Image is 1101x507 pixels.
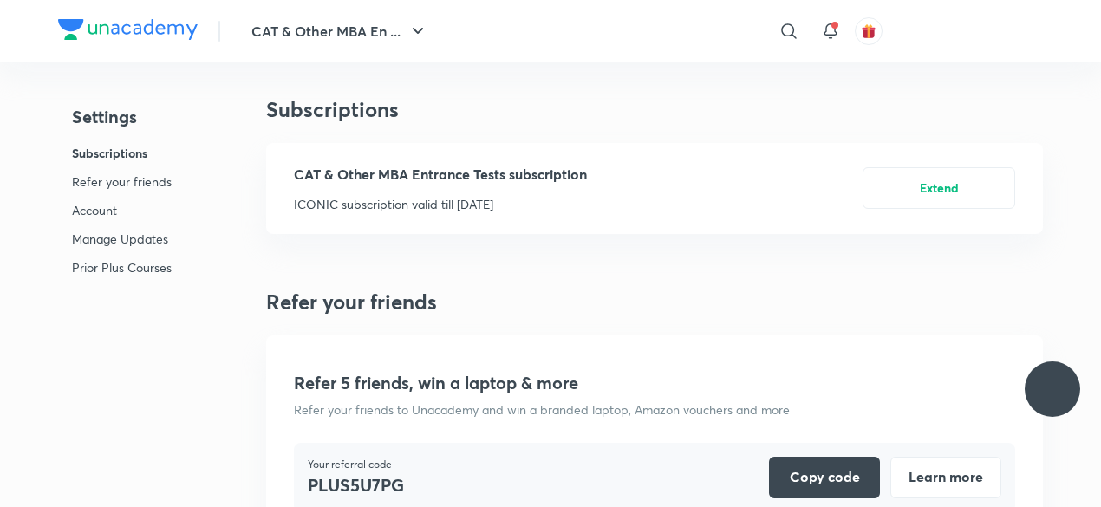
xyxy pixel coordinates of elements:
button: Copy code [769,457,880,498]
h4: Settings [72,104,172,130]
a: Company Logo [58,19,198,44]
button: Extend [863,167,1015,209]
button: CAT & Other MBA En ... [241,14,439,49]
img: avatar [861,23,876,39]
h4: Refer 5 friends, win a laptop & more [294,373,578,393]
h3: Subscriptions [266,97,1043,122]
h3: Refer your friends [266,289,1043,315]
p: Manage Updates [72,230,172,248]
p: Refer your friends to Unacademy and win a branded laptop, Amazon vouchers and more [294,400,790,419]
p: Prior Plus Courses [72,258,172,276]
h4: PLUS5U7PG [308,472,404,498]
img: Company Logo [58,19,198,40]
img: ttu [1042,379,1063,400]
p: CAT & Other MBA Entrance Tests subscription [294,164,587,185]
p: Account [72,201,172,219]
p: Subscriptions [72,144,172,162]
p: Your referral code [308,457,404,472]
button: avatar [855,17,883,45]
button: Learn more [890,457,1001,498]
img: referral [949,363,1015,429]
p: Refer your friends [72,172,172,191]
p: ICONIC subscription valid till [DATE] [294,195,587,213]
